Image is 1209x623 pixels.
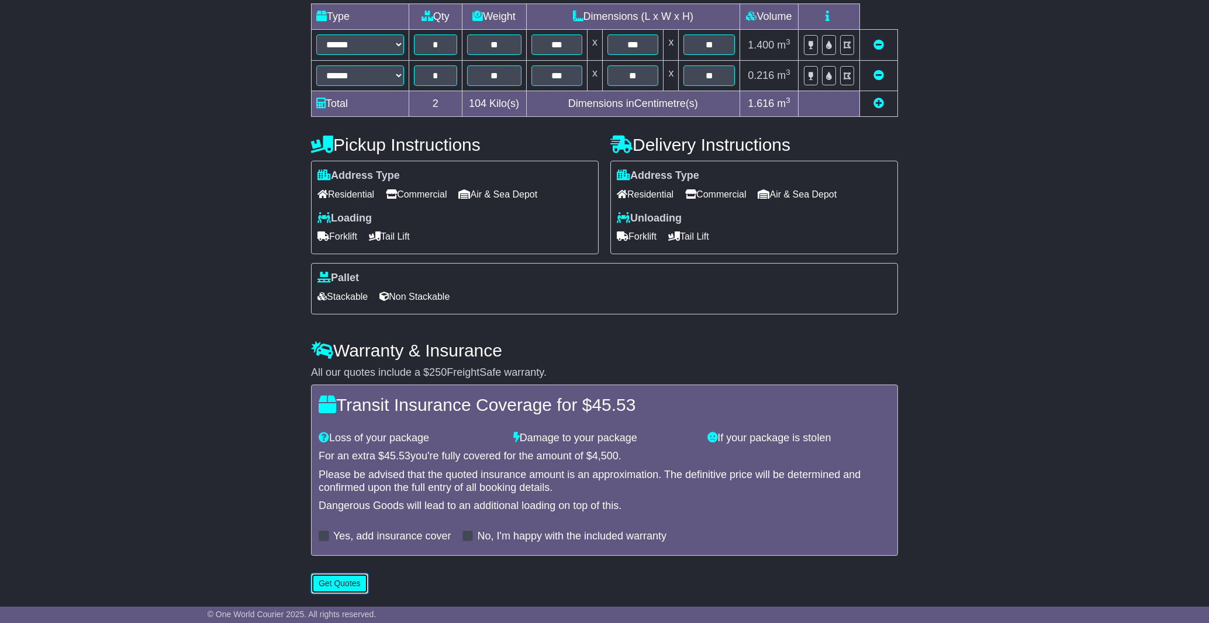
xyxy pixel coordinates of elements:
span: Stackable [317,288,368,306]
span: m [777,70,790,81]
td: Type [312,4,409,30]
sup: 3 [786,68,790,77]
span: Commercial [386,185,447,203]
label: Unloading [617,212,682,225]
td: x [664,60,679,91]
label: Address Type [617,169,699,182]
span: Residential [317,185,374,203]
div: If your package is stolen [702,432,896,445]
h4: Pickup Instructions [311,135,599,154]
span: 104 [469,98,486,109]
button: Get Quotes [311,573,368,594]
sup: 3 [786,96,790,105]
label: Address Type [317,169,400,182]
div: All our quotes include a $ FreightSafe warranty. [311,366,898,379]
div: Damage to your package [507,432,702,445]
span: © One World Courier 2025. All rights reserved. [208,610,376,619]
td: x [588,30,603,60]
td: Qty [409,4,462,30]
div: For an extra $ you're fully covered for the amount of $ . [319,450,890,463]
label: Loading [317,212,372,225]
td: x [588,60,603,91]
td: Dimensions (L x W x H) [526,4,740,30]
span: Tail Lift [668,227,709,245]
a: Remove this item [873,70,884,81]
span: Forklift [317,227,357,245]
h4: Delivery Instructions [610,135,898,154]
td: Volume [740,4,798,30]
span: Forklift [617,227,657,245]
span: Air & Sea Depot [758,185,837,203]
span: m [777,98,790,109]
a: Add new item [873,98,884,109]
h4: Warranty & Insurance [311,341,898,360]
span: 1.616 [748,98,774,109]
span: Tail Lift [369,227,410,245]
span: Commercial [685,185,746,203]
label: Yes, add insurance cover [333,530,451,543]
td: 2 [409,91,462,116]
span: 1.400 [748,39,774,51]
td: Weight [462,4,526,30]
span: 4,500 [592,450,619,462]
a: Remove this item [873,39,884,51]
div: Loss of your package [313,432,507,445]
label: Pallet [317,272,359,285]
td: Total [312,91,409,116]
div: Please be advised that the quoted insurance amount is an approximation. The definitive price will... [319,469,890,494]
span: Non Stackable [379,288,450,306]
span: 45.53 [384,450,410,462]
td: x [664,30,679,60]
td: Dimensions in Centimetre(s) [526,91,740,116]
span: 250 [429,366,447,378]
span: Air & Sea Depot [459,185,538,203]
td: Kilo(s) [462,91,526,116]
div: Dangerous Goods will lead to an additional loading on top of this. [319,500,890,513]
span: 0.216 [748,70,774,81]
span: 45.53 [592,395,635,414]
label: No, I'm happy with the included warranty [477,530,666,543]
span: Residential [617,185,673,203]
span: m [777,39,790,51]
sup: 3 [786,37,790,46]
h4: Transit Insurance Coverage for $ [319,395,890,414]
